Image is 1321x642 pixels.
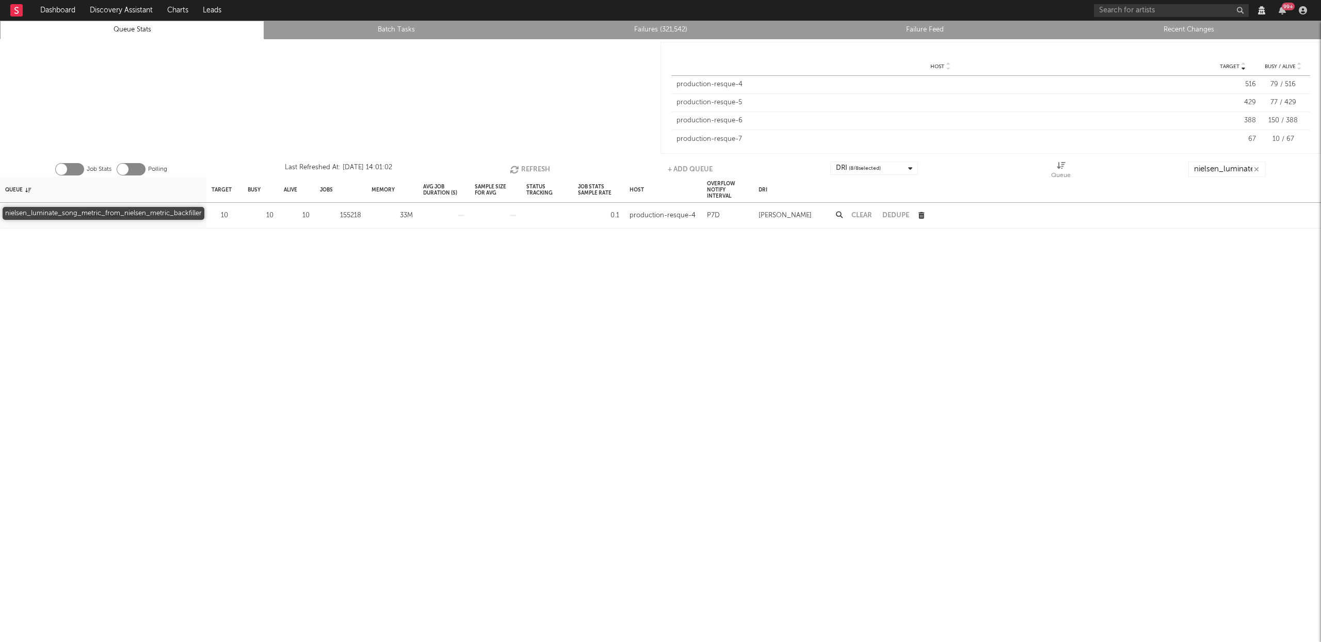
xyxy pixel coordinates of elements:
div: Queue [5,179,31,201]
div: 10 [212,210,228,222]
div: Status Tracking [526,179,568,201]
span: Host [930,63,944,70]
div: 79 / 516 [1261,79,1305,90]
span: ( 8 / 8 selected) [849,162,881,174]
div: 99 + [1282,3,1295,10]
div: [PERSON_NAME] [759,210,812,222]
div: DRI [759,179,767,201]
div: production-resque-4 [676,79,1204,90]
a: Failures (321,542) [534,24,787,36]
div: Alive [284,179,297,201]
div: 516 [1210,79,1256,90]
a: Recent Changes [1062,24,1315,36]
div: Overflow Notify Interval [707,179,748,201]
div: Job Stats Sample Rate [578,179,619,201]
div: production-resque-5 [676,98,1204,108]
span: Target [1220,63,1239,70]
div: 155218 [320,210,361,222]
div: 10 [248,210,273,222]
a: Queue Stats [6,24,259,36]
div: 150 / 388 [1261,116,1305,126]
div: Jobs [320,179,333,201]
div: Sample Size For Avg [475,179,516,201]
div: 0.1 [578,210,619,222]
div: 33M [372,210,413,222]
a: Failure Feed [798,24,1051,36]
div: Memory [372,179,395,201]
button: 99+ [1279,6,1286,14]
div: 388 [1210,116,1256,126]
button: Dedupe [882,212,909,219]
div: Target [212,179,232,201]
div: Queue [1051,162,1071,181]
button: Clear [851,212,872,219]
input: Search for artists [1094,4,1249,17]
label: Polling [148,163,167,175]
div: 10 [284,210,310,222]
div: Queue [1051,169,1071,182]
span: Busy / Alive [1265,63,1296,70]
div: P7D [707,210,720,222]
div: 10 / 67 [1261,134,1305,145]
div: Avg Job Duration (s) [423,179,464,201]
div: Busy [248,179,261,201]
div: 429 [1210,98,1256,108]
div: 67 [1210,134,1256,145]
a: Batch Tasks [270,24,523,36]
div: Host [630,179,644,201]
a: nielsen_luminate_song_metric_from_nielsen_metric_backfiller [5,210,201,222]
div: production-resque-6 [676,116,1204,126]
div: production-resque-4 [630,210,696,222]
div: Last Refreshed At: [DATE] 14:01:02 [285,162,392,177]
button: Refresh [510,162,550,177]
button: + Add Queue [668,162,713,177]
div: 77 / 429 [1261,98,1305,108]
input: Search... [1188,162,1266,177]
div: production-resque-7 [676,134,1204,145]
label: Job Stats [87,163,111,175]
div: DRI [836,162,881,174]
